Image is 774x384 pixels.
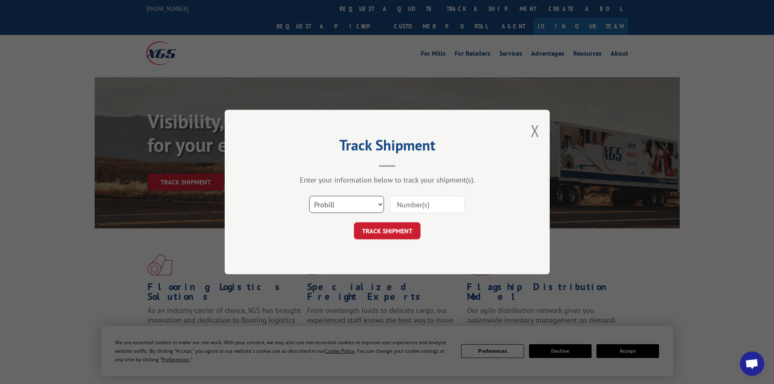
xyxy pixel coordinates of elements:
h2: Track Shipment [265,139,509,155]
button: Close modal [531,120,540,141]
div: Open chat [740,351,764,376]
div: Enter your information below to track your shipment(s). [265,175,509,184]
input: Number(s) [390,196,465,213]
button: TRACK SHIPMENT [354,222,421,239]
